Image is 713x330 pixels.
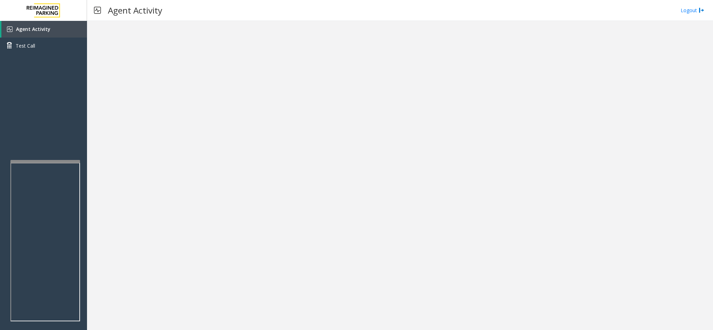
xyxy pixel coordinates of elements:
a: Agent Activity [1,21,87,38]
h3: Agent Activity [104,2,166,19]
img: logout [699,7,704,14]
img: 'icon' [7,26,13,32]
span: Agent Activity [16,26,50,32]
img: pageIcon [94,2,101,19]
span: Test Call [16,42,35,49]
a: Logout [681,7,704,14]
